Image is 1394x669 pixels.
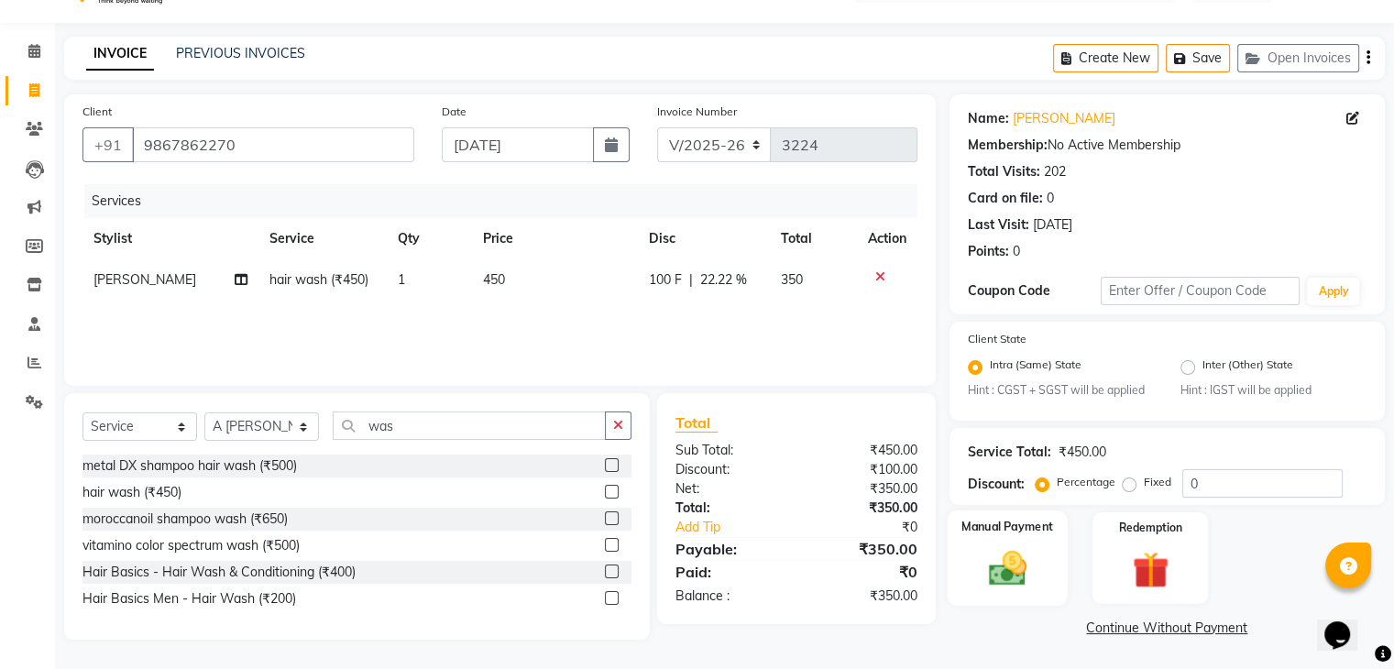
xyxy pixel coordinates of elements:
[796,561,931,583] div: ₹0
[781,271,803,288] span: 350
[472,218,638,259] th: Price
[770,218,857,259] th: Total
[93,271,196,288] span: [PERSON_NAME]
[1144,474,1171,490] label: Fixed
[796,587,931,606] div: ₹350.00
[662,441,796,460] div: Sub Total:
[333,411,606,440] input: Search or Scan
[483,271,505,288] span: 450
[1317,596,1376,651] iframe: chat widget
[689,270,693,290] span: |
[968,475,1025,494] div: Discount:
[1059,443,1106,462] div: ₹450.00
[82,456,297,476] div: metal DX shampoo hair wash (₹500)
[857,218,917,259] th: Action
[132,127,414,162] input: Search by Name/Mobile/Email/Code
[649,270,682,290] span: 100 F
[82,218,258,259] th: Stylist
[662,587,796,606] div: Balance :
[82,589,296,609] div: Hair Basics Men - Hair Wash (₹200)
[1119,520,1182,536] label: Redemption
[968,189,1043,208] div: Card on file:
[1121,547,1180,593] img: _gift.svg
[796,460,931,479] div: ₹100.00
[82,536,300,555] div: vitamino color spectrum wash (₹500)
[818,518,930,537] div: ₹0
[86,38,154,71] a: INVOICE
[662,518,818,537] a: Add Tip
[968,162,1040,181] div: Total Visits:
[968,242,1009,261] div: Points:
[968,382,1154,399] small: Hint : CGST + SGST will be applied
[968,215,1029,235] div: Last Visit:
[662,561,796,583] div: Paid:
[84,184,931,218] div: Services
[662,538,796,560] div: Payable:
[82,127,134,162] button: +91
[968,443,1051,462] div: Service Total:
[1047,189,1054,208] div: 0
[796,538,931,560] div: ₹350.00
[1101,277,1301,305] input: Enter Offer / Coupon Code
[1307,278,1359,305] button: Apply
[1013,242,1020,261] div: 0
[662,499,796,518] div: Total:
[796,441,931,460] div: ₹450.00
[82,483,181,502] div: hair wash (₹450)
[968,331,1026,347] label: Client State
[82,510,288,529] div: moroccanoil shampoo wash (₹650)
[961,519,1053,536] label: Manual Payment
[976,547,1037,591] img: _cash.svg
[176,45,305,61] a: PREVIOUS INVOICES
[796,479,931,499] div: ₹350.00
[675,413,718,433] span: Total
[796,499,931,518] div: ₹350.00
[968,281,1101,301] div: Coupon Code
[258,218,387,259] th: Service
[968,136,1367,155] div: No Active Membership
[82,563,356,582] div: Hair Basics - Hair Wash & Conditioning (₹400)
[398,271,405,288] span: 1
[1044,162,1066,181] div: 202
[1202,356,1293,378] label: Inter (Other) State
[968,136,1048,155] div: Membership:
[990,356,1081,378] label: Intra (Same) State
[700,270,747,290] span: 22.22 %
[1013,109,1115,128] a: [PERSON_NAME]
[442,104,466,120] label: Date
[1033,215,1072,235] div: [DATE]
[1053,44,1158,72] button: Create New
[1166,44,1230,72] button: Save
[387,218,472,259] th: Qty
[657,104,737,120] label: Invoice Number
[269,271,368,288] span: hair wash (₹450)
[638,218,770,259] th: Disc
[1057,474,1115,490] label: Percentage
[1237,44,1359,72] button: Open Invoices
[968,109,1009,128] div: Name:
[662,479,796,499] div: Net:
[1180,382,1367,399] small: Hint : IGST will be applied
[82,104,112,120] label: Client
[662,460,796,479] div: Discount:
[953,619,1381,638] a: Continue Without Payment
